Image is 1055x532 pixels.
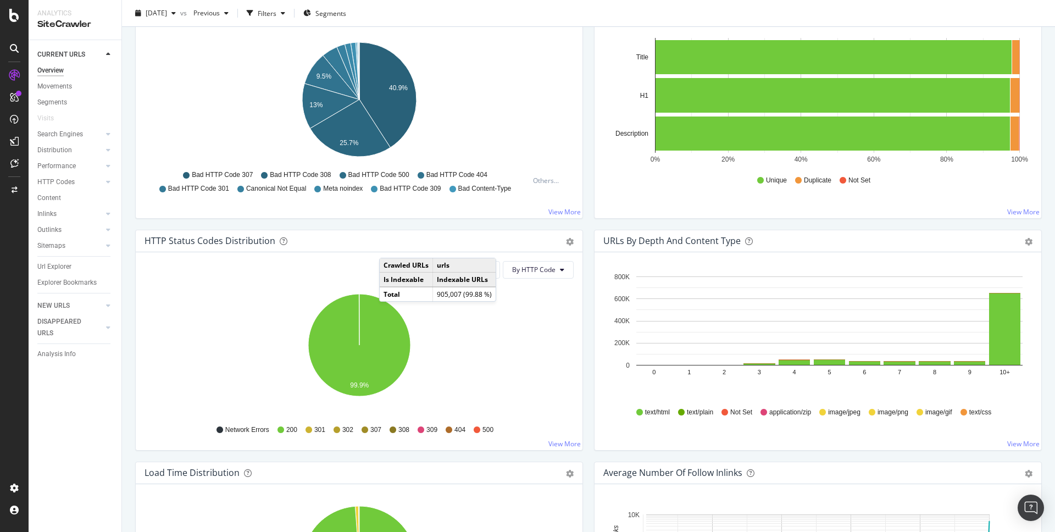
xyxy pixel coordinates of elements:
[37,224,62,236] div: Outlinks
[315,8,346,18] span: Segments
[723,369,726,375] text: 2
[37,316,103,339] a: DISAPPEARED URLS
[350,381,369,389] text: 99.9%
[340,139,358,147] text: 25.7%
[37,145,103,156] a: Distribution
[878,408,908,417] span: image/png
[380,287,433,301] td: Total
[603,270,1032,397] svg: A chart.
[848,176,870,185] span: Not Set
[37,224,103,236] a: Outlinks
[37,300,103,312] a: NEW URLS
[380,273,433,287] td: Is Indexable
[37,145,72,156] div: Distribution
[628,511,640,519] text: 10K
[503,261,574,279] button: By HTTP Code
[37,240,103,252] a: Sitemaps
[37,81,114,92] a: Movements
[37,192,61,204] div: Content
[566,238,574,246] div: gear
[548,207,581,217] a: View More
[37,129,83,140] div: Search Engines
[145,235,275,246] div: HTTP Status Codes Distribution
[246,184,306,193] span: Canonical Not Equal
[342,425,353,435] span: 302
[37,176,103,188] a: HTTP Codes
[37,176,75,188] div: HTTP Codes
[37,18,113,31] div: SiteCrawler
[603,38,1032,165] svg: A chart.
[37,277,114,289] a: Explorer Bookmarks
[389,84,408,92] text: 40.9%
[145,38,574,165] svg: A chart.
[1011,156,1028,163] text: 100%
[380,258,433,273] td: Crawled URLs
[1000,369,1010,375] text: 10+
[37,49,85,60] div: CURRENT URLS
[969,408,992,417] span: text/css
[758,369,761,375] text: 3
[804,176,831,185] span: Duplicate
[769,408,811,417] span: application/zip
[687,408,713,417] span: text/plain
[603,235,741,246] div: URLs by Depth and Content Type
[37,192,114,204] a: Content
[433,273,496,287] td: Indexable URLs
[242,4,290,22] button: Filters
[603,467,742,478] div: Average Number of Follow Inlinks
[828,408,860,417] span: image/jpeg
[192,170,253,180] span: Bad HTTP Code 307
[626,362,630,369] text: 0
[299,4,351,22] button: Segments
[189,4,233,22] button: Previous
[863,369,866,375] text: 6
[651,156,660,163] text: 0%
[380,184,441,193] span: Bad HTTP Code 309
[721,156,735,163] text: 20%
[189,8,220,18] span: Previous
[270,170,331,180] span: Bad HTTP Code 308
[1007,439,1040,448] a: View More
[968,369,971,375] text: 9
[37,348,76,360] div: Analysis Info
[898,369,901,375] text: 7
[458,184,512,193] span: Bad Content-Type
[168,184,229,193] span: Bad HTTP Code 301
[225,425,269,435] span: Network Errors
[795,156,808,163] text: 40%
[793,369,796,375] text: 4
[1018,495,1044,521] div: Open Intercom Messenger
[145,287,574,415] svg: A chart.
[615,130,648,137] text: Description
[323,184,363,193] span: Meta noindex
[933,369,936,375] text: 8
[433,287,496,301] td: 905,007 (99.88 %)
[37,160,103,172] a: Performance
[548,439,581,448] a: View More
[37,81,72,92] div: Movements
[37,348,114,360] a: Analysis Info
[316,73,332,80] text: 9.5%
[258,8,276,18] div: Filters
[309,101,323,109] text: 13%
[370,425,381,435] span: 307
[37,240,65,252] div: Sitemaps
[286,425,297,435] span: 200
[640,92,649,99] text: H1
[614,295,630,303] text: 600K
[512,265,556,274] span: By HTTP Code
[37,113,65,124] a: Visits
[348,170,409,180] span: Bad HTTP Code 500
[867,156,880,163] text: 60%
[454,425,465,435] span: 404
[37,65,114,76] a: Overview
[614,339,630,347] text: 200K
[426,170,487,180] span: Bad HTTP Code 404
[398,425,409,435] span: 308
[636,53,649,61] text: Title
[131,4,180,22] button: [DATE]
